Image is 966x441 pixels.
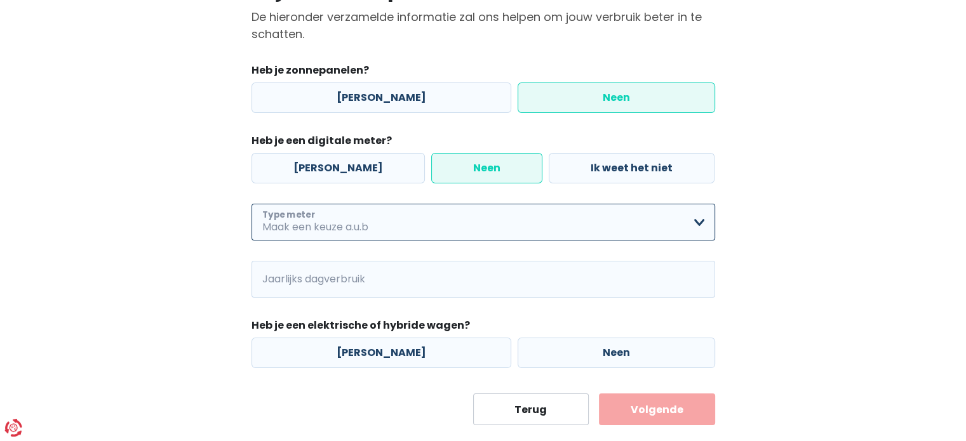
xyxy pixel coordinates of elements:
[252,8,715,43] p: De hieronder verzamelde informatie zal ons helpen om jouw verbruik beter in te schatten.
[252,318,715,338] legend: Heb je een elektrische of hybride wagen?
[252,82,511,113] label: [PERSON_NAME]
[252,63,715,82] legend: Heb je zonnepanelen?
[252,338,511,368] label: [PERSON_NAME]
[599,393,715,425] button: Volgende
[473,393,589,425] button: Terug
[549,153,714,183] label: Ik weet het niet
[252,153,425,183] label: [PERSON_NAME]
[518,82,715,113] label: Neen
[252,133,715,153] legend: Heb je een digitale meter?
[431,153,542,183] label: Neen
[518,338,715,368] label: Neen
[252,261,286,298] span: kWh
